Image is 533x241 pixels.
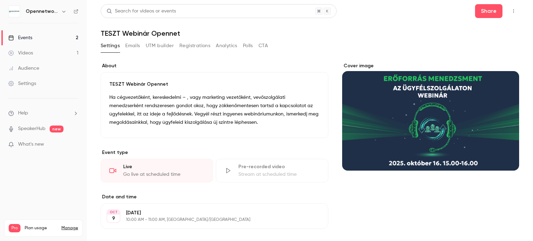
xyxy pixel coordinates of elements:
p: 9 [112,215,115,222]
div: Search for videos or events [107,8,176,15]
div: LiveGo live at scheduled time [101,159,213,182]
p: TESZT Webinár Opennet [109,81,320,88]
div: Pre-recorded videoStream at scheduled time [216,159,328,182]
button: Analytics [216,40,237,51]
button: Emails [125,40,140,51]
span: Help [18,110,28,117]
p: Event type [101,149,328,156]
section: Cover image [342,62,519,171]
label: Date and time [101,193,328,200]
p: Ha cégvezetőként, kereskedelmi – , vagy marketing vezetőként, vevőszolgálati menedzserként rendsz... [109,93,320,127]
p: [DATE] [126,209,291,216]
button: Registrations [179,40,210,51]
div: Videos [8,50,33,57]
div: OCT [107,210,120,215]
span: What's new [18,141,44,148]
button: UTM builder [146,40,174,51]
button: Polls [243,40,253,51]
label: About [101,62,328,69]
div: Audience [8,65,39,72]
span: new [50,126,64,132]
span: Plan usage [25,225,57,231]
div: Go live at scheduled time [123,171,204,178]
a: Manage [61,225,78,231]
h6: Opennetworks Kft. [26,8,58,15]
li: help-dropdown-opener [8,110,78,117]
img: Opennetworks Kft. [9,6,20,17]
div: Events [8,34,32,41]
button: Settings [101,40,120,51]
button: Share [475,4,502,18]
button: CTA [259,40,268,51]
div: Settings [8,80,36,87]
div: Stream at scheduled time [238,171,320,178]
div: Live [123,163,204,170]
label: Cover image [342,62,519,69]
iframe: Noticeable Trigger [70,141,78,148]
h1: TESZT Webinár Opennet [101,29,519,37]
p: 10:00 AM - 11:00 AM, [GEOGRAPHIC_DATA]/[GEOGRAPHIC_DATA] [126,217,291,223]
div: Pre-recorded video [238,163,320,170]
span: Pro [9,224,20,232]
a: SpeakerHub [18,125,45,132]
